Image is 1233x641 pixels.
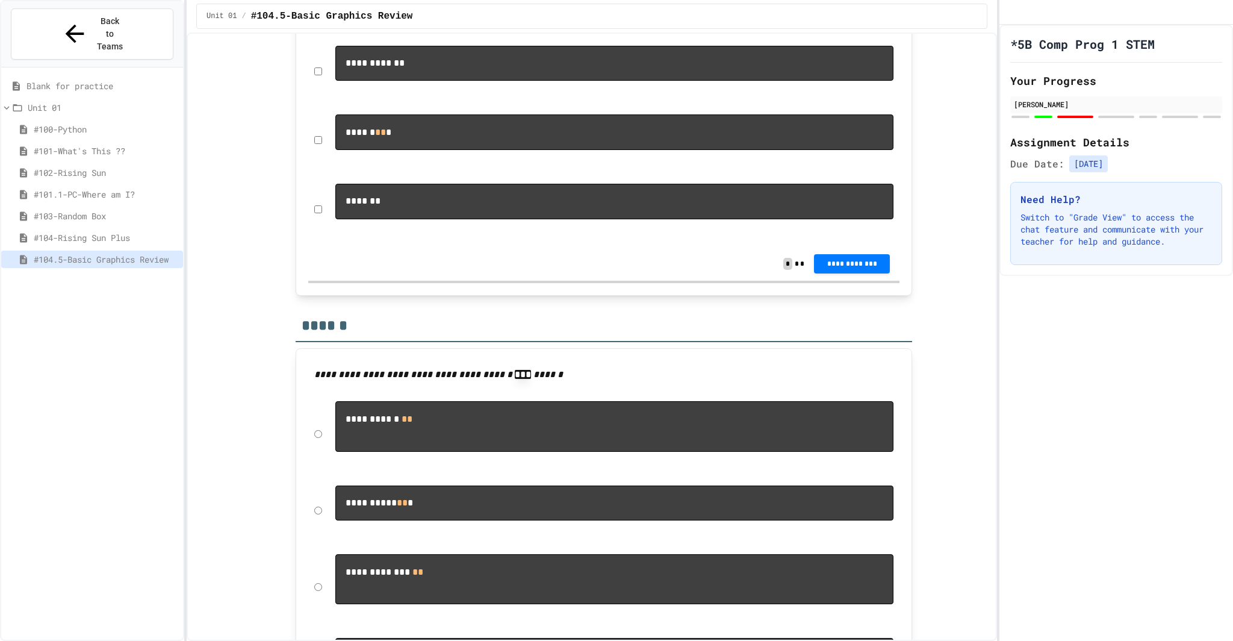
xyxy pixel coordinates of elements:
span: #104-Rising Sun Plus [34,231,178,244]
h2: Assignment Details [1010,134,1222,151]
span: Back to Teams [96,15,124,53]
h3: Need Help? [1020,192,1212,207]
span: #101.1-PC-Where am I? [34,188,178,201]
span: #104.5-Basic Graphics Review [251,9,413,23]
span: Unit 01 [207,11,237,21]
h1: *5B Comp Prog 1 STEM [1010,36,1155,52]
span: #104.5-Basic Graphics Review [34,253,178,266]
span: #101-What's This ?? [34,145,178,157]
span: [DATE] [1069,155,1108,172]
span: #103-Random Box [34,210,178,222]
p: Switch to "Grade View" to access the chat feature and communicate with your teacher for help and ... [1020,211,1212,248]
div: [PERSON_NAME] [1014,99,1219,110]
button: Back to Teams [11,8,173,60]
span: Unit 01 [28,101,178,114]
span: #102-Rising Sun [34,166,178,179]
span: / [241,11,246,21]
span: Blank for practice [26,80,178,92]
span: Due Date: [1010,157,1064,171]
span: #100-Python [34,123,178,136]
h2: Your Progress [1010,72,1222,89]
